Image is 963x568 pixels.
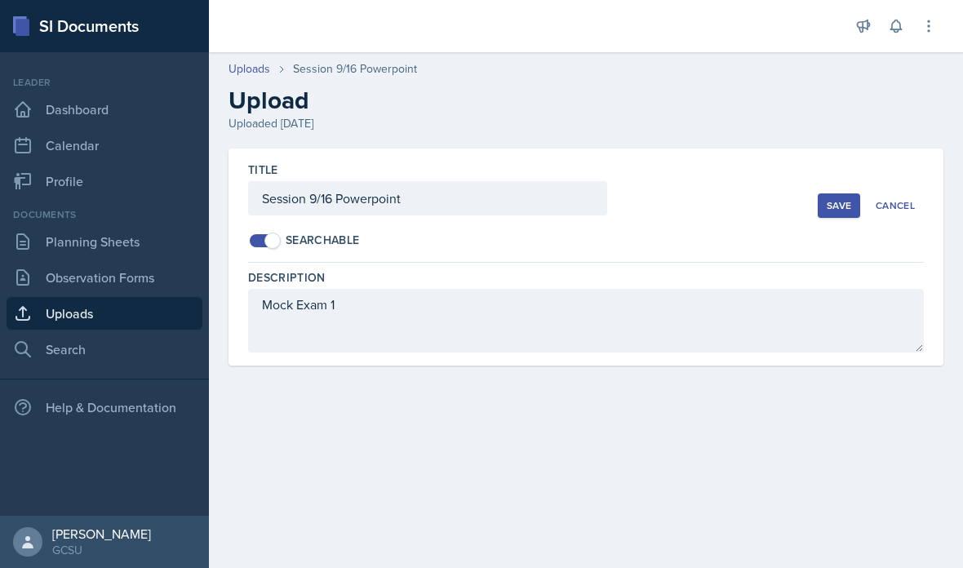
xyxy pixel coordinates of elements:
div: GCSU [52,542,151,558]
input: Enter title [248,181,607,215]
a: Profile [7,165,202,197]
button: Save [818,193,860,218]
a: Dashboard [7,93,202,126]
a: Planning Sheets [7,225,202,258]
a: Uploads [7,297,202,330]
div: Documents [7,207,202,222]
div: Session 9/16 Powerpoint [293,60,417,78]
label: Description [248,269,326,286]
a: Calendar [7,129,202,162]
div: Uploaded [DATE] [229,115,943,132]
div: Cancel [876,199,915,212]
label: Title [248,162,278,178]
div: Searchable [286,232,360,249]
div: Leader [7,75,202,90]
h2: Upload [229,86,943,115]
div: Save [827,199,851,212]
a: Search [7,333,202,366]
a: Observation Forms [7,261,202,294]
div: Help & Documentation [7,391,202,424]
div: [PERSON_NAME] [52,526,151,542]
a: Uploads [229,60,270,78]
button: Cancel [867,193,924,218]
